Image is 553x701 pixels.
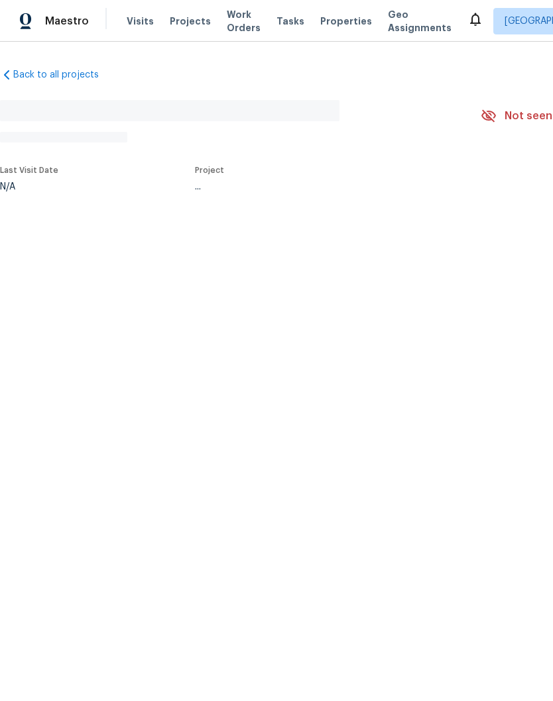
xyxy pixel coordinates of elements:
[388,8,452,34] span: Geo Assignments
[320,15,372,28] span: Properties
[45,15,89,28] span: Maestro
[127,15,154,28] span: Visits
[227,8,261,34] span: Work Orders
[195,182,450,191] div: ...
[276,17,304,26] span: Tasks
[195,166,224,174] span: Project
[170,15,211,28] span: Projects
